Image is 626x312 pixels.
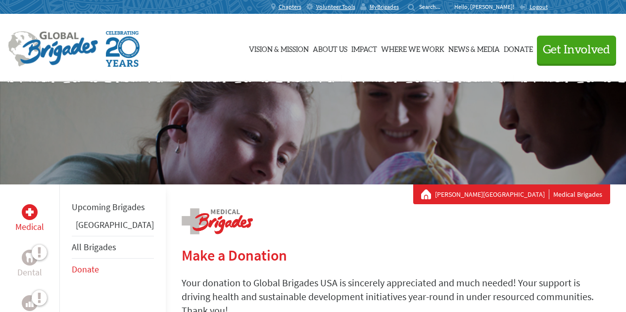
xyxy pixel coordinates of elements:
button: Get Involved [537,36,616,64]
p: Medical [15,220,44,234]
a: MedicalMedical [15,204,44,234]
div: Business [22,295,38,311]
a: All Brigades [72,241,116,253]
a: Upcoming Brigades [72,201,145,213]
a: Where We Work [381,23,444,73]
a: DentalDental [17,250,42,279]
span: Logout [530,3,548,10]
div: Dental [22,250,38,266]
a: About Us [313,23,347,73]
img: Dental [26,253,34,262]
input: Search... [419,3,447,10]
a: Logout [519,3,548,11]
h2: Make a Donation [182,246,610,264]
span: MyBrigades [370,3,399,11]
img: Global Brigades Logo [8,31,98,67]
div: Medical Brigades [421,189,602,199]
img: Global Brigades Celebrating 20 Years [106,31,140,67]
img: Business [26,299,34,307]
a: Vision & Mission [249,23,309,73]
a: News & Media [448,23,500,73]
a: Donate [72,264,99,275]
span: Chapters [279,3,301,11]
img: logo-medical.png [182,208,253,234]
div: Medical [22,204,38,220]
li: Panama [72,218,154,236]
span: Volunteer Tools [316,3,355,11]
li: Upcoming Brigades [72,196,154,218]
p: Hello, [PERSON_NAME]! [454,3,519,11]
p: Dental [17,266,42,279]
a: Impact [351,23,377,73]
li: All Brigades [72,236,154,259]
img: Medical [26,208,34,216]
span: Get Involved [543,44,610,56]
li: Donate [72,259,154,280]
a: Donate [504,23,533,73]
a: [PERSON_NAME][GEOGRAPHIC_DATA] [435,189,549,199]
a: [GEOGRAPHIC_DATA] [76,219,154,230]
